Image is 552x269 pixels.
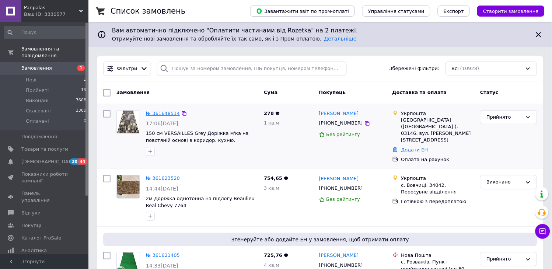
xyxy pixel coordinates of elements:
button: Експорт [438,6,470,17]
a: 150 см VERSAILLES Grey Доріжка м'ка на повстяній основі в коридор, кухню. [146,130,249,143]
span: 3 кв.м [264,185,279,191]
span: 1 кв.м [264,120,279,126]
a: Детальніше [324,36,357,42]
span: Замовлення [21,65,52,71]
div: с. Вовчиці, 34042, Пересувне відділення [401,182,475,195]
input: Пошук [4,26,87,39]
a: № 361621405 [146,252,180,258]
span: Всі [452,65,459,72]
span: Нові [26,77,36,83]
span: Статус [480,90,499,95]
span: Вам автоматично підключено "Оплатити частинами від Rozetka" на 2 платежі. [112,27,528,35]
span: Експорт [444,8,464,14]
a: [PERSON_NAME] [319,110,359,117]
span: Фільтри [117,65,137,72]
span: Збережені фільтри: [389,65,440,72]
span: Створити замовлення [483,8,539,14]
span: 0 [84,118,86,125]
a: Фото товару [116,175,140,199]
a: № 361648514 [146,111,180,116]
span: Замовлення [116,90,150,95]
div: Виконано [486,178,522,186]
div: Укрпошта [401,110,475,117]
span: 1 [84,77,86,83]
span: 754,65 ₴ [264,175,288,181]
span: Без рейтингу [326,196,360,202]
div: Прийнято [486,113,522,121]
div: Прийнято [486,255,522,263]
span: Виконані [26,97,49,104]
span: [DEMOGRAPHIC_DATA] [21,158,76,165]
span: (10928) [460,66,479,71]
span: Згенеруйте або додайте ЕН у замовлення, щоб отримати оплату [106,236,534,243]
span: Каталог ProSale [21,235,61,241]
span: Замовлення та повідомлення [21,46,88,59]
span: 278 ₴ [264,111,280,116]
div: [PHONE_NUMBER] [318,118,364,128]
span: 17:06[DATE] [146,120,178,126]
div: Оплата на рахунок [401,156,475,163]
span: Доставка та оплата [392,90,447,95]
span: Показники роботи компанії [21,171,68,184]
button: Створити замовлення [477,6,545,17]
span: Cума [264,90,277,95]
button: Управління статусами [362,6,430,17]
span: Повідомлення [21,133,57,140]
span: Отримуйте нові замовлення та обробляйте їх так само, як і з Пром-оплатою. [112,36,357,42]
div: Ваш ID: 3330577 [24,11,88,18]
span: Покупець [319,90,346,95]
span: Відгуки [21,210,41,216]
span: 4 кв.м [264,262,279,268]
button: Завантажити звіт по пром-оплаті [250,6,355,17]
span: Оплачені [26,118,49,125]
a: Створити замовлення [470,8,545,14]
a: № 361623520 [146,175,180,181]
span: 7608 [76,97,86,104]
span: 14:44[DATE] [146,186,178,192]
span: Панель управління [21,190,68,203]
span: 30 [70,158,78,165]
span: Управління статусами [368,8,425,14]
a: 2м Доріжка однотонна на підлогу Beaulieu Real Chevy 7764 [146,196,255,208]
div: [GEOGRAPHIC_DATA] ([GEOGRAPHIC_DATA].), 03146, вул. [PERSON_NAME][STREET_ADDRESS] [401,117,475,144]
a: [PERSON_NAME] [319,252,359,259]
span: 19 [81,87,86,94]
img: Фото товару [117,111,140,133]
a: Фото товару [116,110,140,134]
span: Аналітика [21,247,47,254]
div: Нова Пошта [401,252,475,259]
span: Покупці [21,222,41,229]
a: Додати ЕН [401,147,428,153]
button: Чат з покупцем [535,224,550,239]
span: Скасовані [26,108,51,114]
span: 14:33[DATE] [146,263,178,269]
span: Без рейтингу [326,132,360,137]
span: Panpalas [24,4,79,11]
span: 1 [77,65,85,71]
a: [PERSON_NAME] [319,175,359,182]
div: Укрпошта [401,175,475,182]
span: 3300 [76,108,86,114]
span: Товари та послуги [21,146,68,153]
div: Готівкою з передоплатою [401,198,475,205]
div: [PHONE_NUMBER] [318,184,364,193]
h1: Список замовлень [111,7,185,15]
span: 725,76 ₴ [264,252,288,258]
img: Фото товару [117,175,140,198]
span: Прийняті [26,87,49,94]
span: 44 [78,158,87,165]
span: Завантажити звіт по пром-оплаті [256,8,349,14]
input: Пошук за номером замовлення, ПІБ покупця, номером телефону, Email, номером накладної [157,62,347,76]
